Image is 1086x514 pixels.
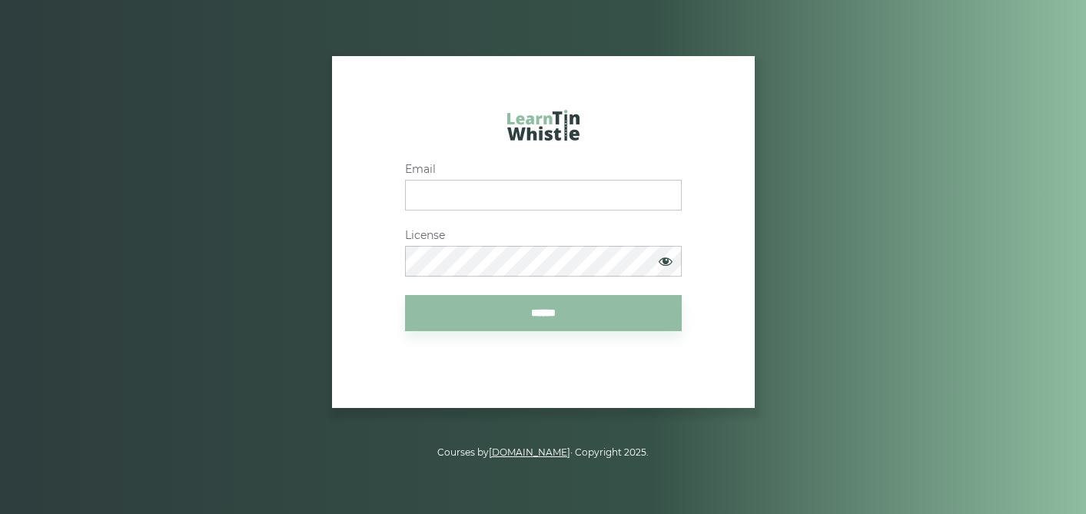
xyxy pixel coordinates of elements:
img: LearnTinWhistle.com [507,110,580,141]
label: Email [405,163,682,176]
a: [DOMAIN_NAME] [489,446,570,458]
a: LearnTinWhistle.com [507,110,580,148]
label: License [405,229,682,242]
p: Courses by · Copyright 2025. [110,445,977,460]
